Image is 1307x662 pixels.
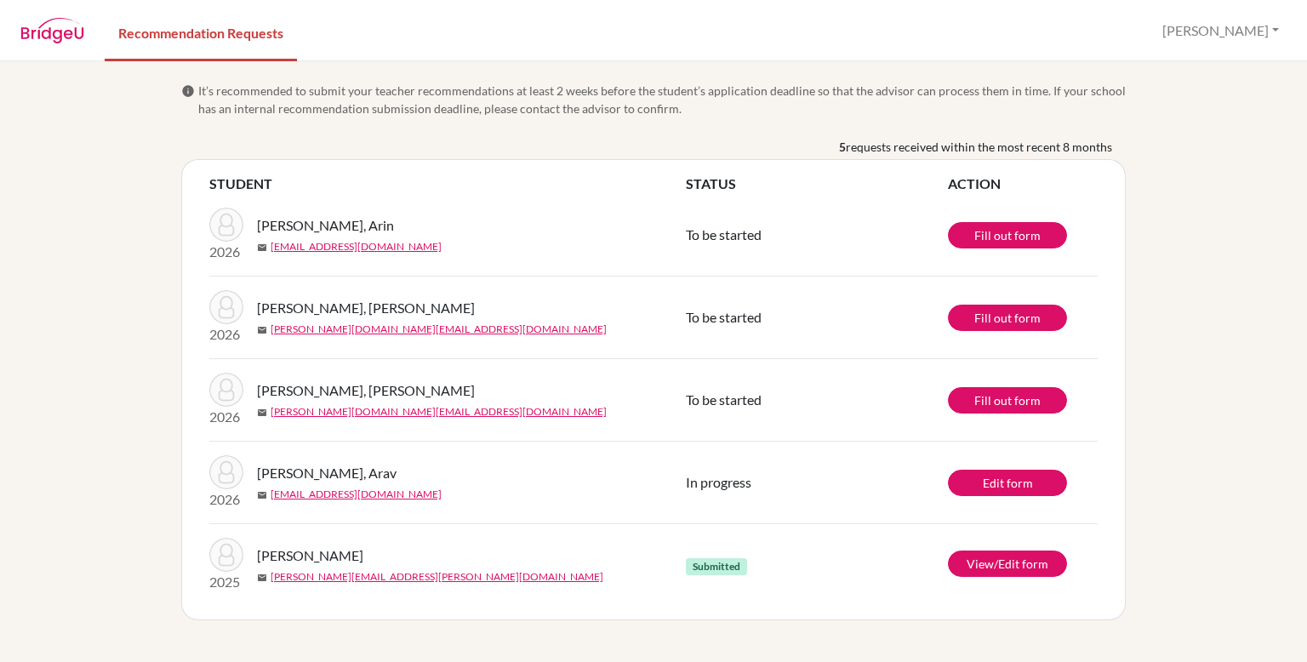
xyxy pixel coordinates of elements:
span: [PERSON_NAME], Arin [257,215,394,236]
span: mail [257,490,267,500]
img: Umalker, Arav [209,455,243,489]
a: Edit form [948,470,1067,496]
a: Fill out form [948,222,1067,248]
b: 5 [839,138,846,156]
a: [PERSON_NAME][DOMAIN_NAME][EMAIL_ADDRESS][DOMAIN_NAME] [271,322,607,337]
span: [PERSON_NAME], [PERSON_NAME] [257,380,475,401]
span: mail [257,243,267,253]
p: 2026 [209,407,243,427]
span: info [181,84,195,98]
span: To be started [686,391,762,408]
a: Fill out form [948,305,1067,331]
span: To be started [686,226,762,243]
span: requests received within the most recent 8 months [846,138,1112,156]
a: Fill out form [948,387,1067,414]
span: mail [257,573,267,583]
p: 2026 [209,242,243,262]
span: mail [257,408,267,418]
span: In progress [686,474,751,490]
a: [EMAIL_ADDRESS][DOMAIN_NAME] [271,239,442,254]
img: Raj Vugane, Arin [209,208,243,242]
a: [PERSON_NAME][DOMAIN_NAME][EMAIL_ADDRESS][DOMAIN_NAME] [271,404,607,419]
p: 2026 [209,489,243,510]
button: [PERSON_NAME] [1155,14,1287,47]
a: Recommendation Requests [105,3,297,61]
span: To be started [686,309,762,325]
span: [PERSON_NAME], [PERSON_NAME] [257,298,475,318]
p: 2025 [209,572,243,592]
span: [PERSON_NAME], Arav [257,463,397,483]
img: BridgeU logo [20,18,84,43]
p: 2026 [209,324,243,345]
span: It’s recommended to submit your teacher recommendations at least 2 weeks before the student’s app... [198,82,1126,117]
a: View/Edit form [948,551,1067,577]
span: mail [257,325,267,335]
span: Submitted [686,558,747,575]
img: Garapati, Manas [209,538,243,572]
img: Balaji, Shraddha [209,373,243,407]
span: [PERSON_NAME] [257,545,363,566]
a: [PERSON_NAME][EMAIL_ADDRESS][PERSON_NAME][DOMAIN_NAME] [271,569,603,585]
th: STATUS [686,174,948,194]
th: ACTION [948,174,1098,194]
img: Balaji, Shraddha [209,290,243,324]
th: STUDENT [209,174,686,194]
a: [EMAIL_ADDRESS][DOMAIN_NAME] [271,487,442,502]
